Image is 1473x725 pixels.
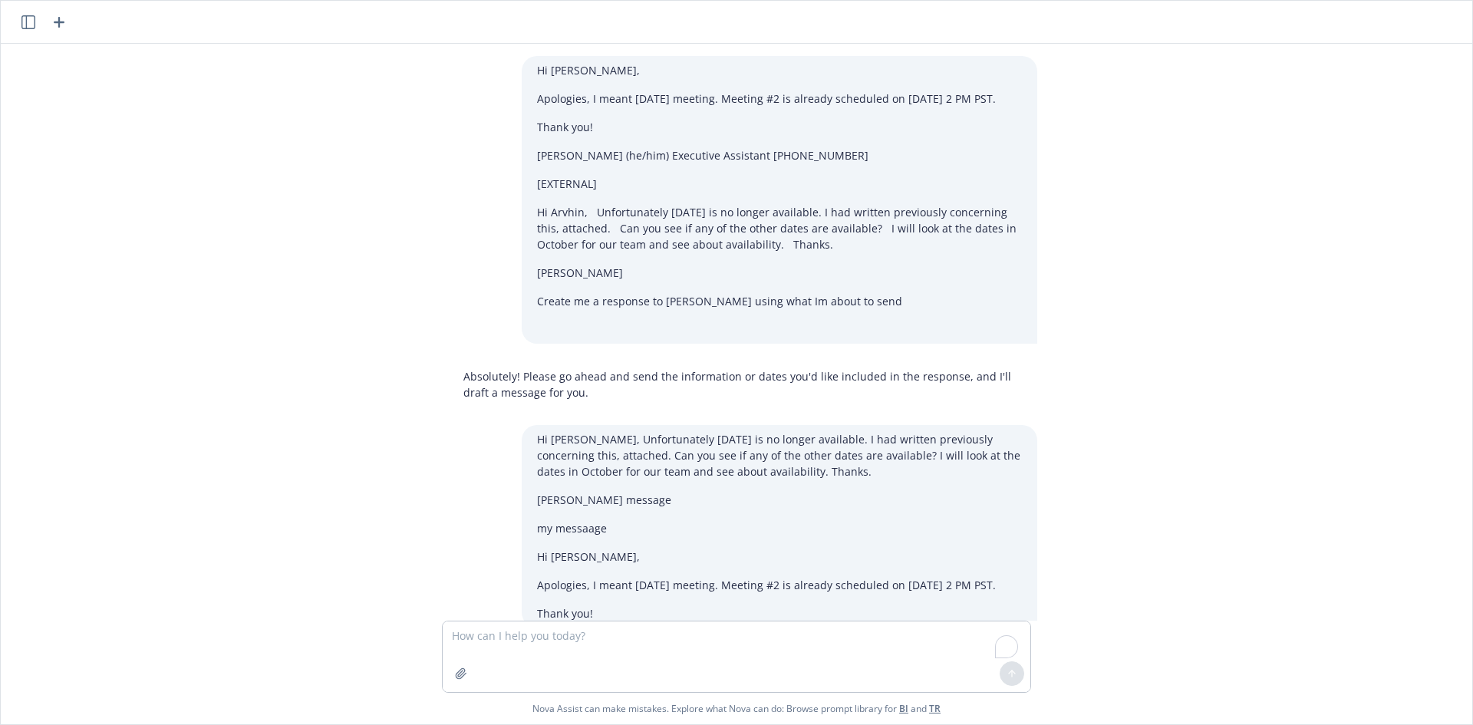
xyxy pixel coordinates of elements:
[443,621,1030,692] textarea: To enrich screen reader interactions, please activate Accessibility in Grammarly extension settings
[537,147,1022,163] p: [PERSON_NAME] (he/him) Executive Assistant [PHONE_NUMBER]
[532,693,941,724] span: Nova Assist can make mistakes. Explore what Nova can do: Browse prompt library for and
[537,204,1022,252] p: Hi Arvhin, Unfortunately [DATE] is no longer available. I had written previously concerning this,...
[537,431,1022,479] p: Hi [PERSON_NAME], Unfortunately [DATE] is no longer available. I had written previously concernin...
[537,520,1022,536] p: my messaage
[537,492,1022,508] p: [PERSON_NAME] message
[929,702,941,715] a: TR
[537,293,1022,309] p: Create me a response to [PERSON_NAME] using what Im about to send
[537,91,1022,107] p: Apologies, I meant [DATE] meeting. Meeting #2 is already scheduled on [DATE] 2 PM PST.
[537,119,1022,135] p: Thank you!
[537,549,1022,565] p: Hi [PERSON_NAME],
[463,368,1022,400] p: Absolutely! Please go ahead and send the information or dates you'd like included in the response...
[537,265,1022,281] p: [PERSON_NAME]
[537,577,1022,593] p: Apologies, I meant [DATE] meeting. Meeting #2 is already scheduled on [DATE] 2 PM PST.
[537,62,1022,78] p: Hi [PERSON_NAME],
[537,605,1022,621] p: Thank you!
[537,176,1022,192] p: [EXTERNAL]
[899,702,908,715] a: BI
